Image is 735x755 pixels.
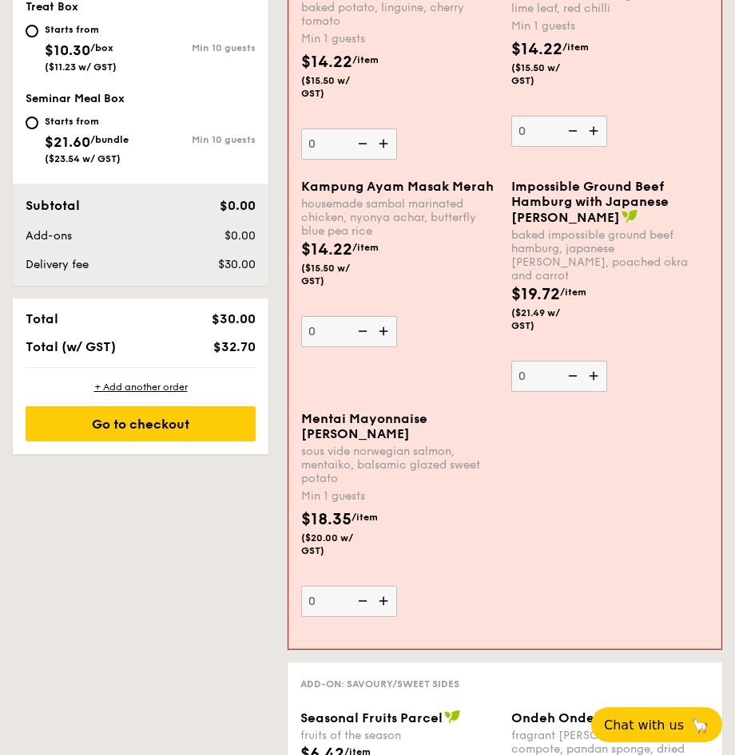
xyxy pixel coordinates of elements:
span: Seminar Meal Box [26,92,125,105]
img: icon-add.58712e84.svg [373,316,397,346]
span: /item [560,287,586,298]
span: /box [90,42,113,53]
span: $30.00 [212,311,256,326]
span: $21.60 [45,133,90,151]
span: Total (w/ GST) [26,339,116,354]
span: Subtotal [26,198,80,213]
input: Kampung Ayam Masak Merahhousemade sambal marinated chicken, nyonya achar, butterfly blue pea rice... [301,316,397,347]
div: housemade sambal marinated chicken, nyonya achar, butterfly blue pea rice [301,197,499,238]
span: Delivery fee [26,258,89,271]
div: Min 1 guests [511,18,709,34]
img: icon-add.58712e84.svg [373,586,397,616]
span: /item [352,54,379,65]
input: Impossible Ground Beef Hamburg with Japanese [PERSON_NAME]baked impossible ground beef hamburg, j... [511,361,607,392]
span: ($20.00 w/ GST) [301,532,372,557]
span: Ondeh Ondeh Pandan Cake [511,710,693,725]
img: icon-add.58712e84.svg [583,361,607,391]
span: $14.22 [511,40,562,59]
span: ($15.50 w/ GST) [511,61,582,87]
div: Starts from [45,23,117,36]
span: /bundle [90,134,129,145]
span: ($15.50 w/ GST) [301,74,372,100]
span: ($23.54 w/ GST) [45,153,121,164]
span: $30.00 [218,258,256,271]
input: Starts from$21.60/bundle($23.54 w/ GST)Min 10 guests [26,117,38,129]
img: icon-reduce.1d2dbef1.svg [349,316,373,346]
span: ($15.50 w/ GST) [301,262,372,287]
span: Add-ons [26,229,72,243]
span: $14.22 [301,240,352,259]
span: Impossible Ground Beef Hamburg with Japanese [PERSON_NAME] [511,179,669,225]
span: /item [562,42,589,53]
span: $14.22 [301,53,352,72]
span: /item [352,242,379,253]
span: Seasonal Fruits Parcel [300,710,443,725]
div: sous vide norwegian salmon, mentaiko, balsamic glazed sweet potato [301,445,499,485]
span: Mentai Mayonnaise [PERSON_NAME] [301,411,427,441]
div: Min 10 guests [141,42,256,53]
input: Starts from$10.30/box($11.23 w/ GST)Min 10 guests [26,25,38,38]
img: icon-vegan.f8ff3823.svg [622,209,638,223]
span: /item [352,512,378,523]
input: Mentai Mayonnaise [PERSON_NAME]sous vide norwegian salmon, mentaiko, balsamic glazed sweet potato... [301,586,397,617]
div: Starts from [45,115,129,128]
img: icon-add.58712e84.svg [373,128,397,159]
span: ($21.49 w/ GST) [511,306,582,332]
div: Min 10 guests [141,134,256,145]
div: Min 1 guests [301,31,499,47]
img: icon-add.58712e84.svg [583,116,607,146]
span: $32.70 [213,339,256,354]
div: Min 1 guests [301,488,499,504]
span: 🦙 [690,716,709,734]
div: Go to checkout [26,406,256,441]
span: $19.72 [511,285,560,304]
input: Honey Duo Mustard Chickenhouse-blend mustard, maple soy baked potato, linguine, cherry tomatoMin ... [301,128,397,160]
div: + Add another order [26,381,256,393]
span: $18.35 [301,510,352,529]
span: Chat with us [604,717,684,733]
img: icon-reduce.1d2dbef1.svg [559,116,583,146]
span: $10.30 [45,42,90,59]
input: Thai Fiesta Saladaccented with lemongrass, kaffir lime leaf, red chilliMin 1 guests$14.22/item($1... [511,116,607,147]
span: Kampung Ayam Masak Merah [301,179,494,194]
div: fruits of the season [300,729,499,742]
div: baked impossible ground beef hamburg, japanese [PERSON_NAME], poached okra and carrot [511,228,709,283]
span: ($11.23 w/ GST) [45,61,117,73]
img: icon-reduce.1d2dbef1.svg [349,128,373,159]
span: Add-on: Savoury/Sweet Sides [300,678,459,690]
img: icon-vegan.f8ff3823.svg [444,710,460,724]
img: icon-reduce.1d2dbef1.svg [559,361,583,391]
span: $0.00 [220,198,256,213]
span: $0.00 [224,229,256,243]
span: Total [26,311,58,326]
img: icon-reduce.1d2dbef1.svg [349,586,373,616]
button: Chat with us🦙 [591,707,722,742]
